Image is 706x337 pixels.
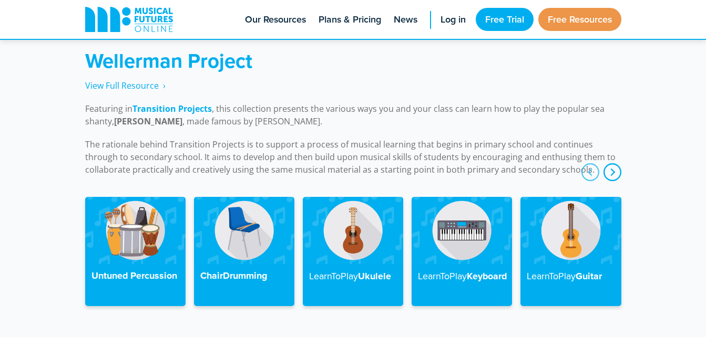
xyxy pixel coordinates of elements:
[527,270,615,282] h4: Guitar
[309,269,358,282] strong: LearnToPlay
[603,163,621,181] div: next
[581,163,599,181] div: prev
[200,270,288,282] h4: ChairDrumming
[114,115,182,127] strong: [PERSON_NAME]
[476,8,534,31] a: Free Trial
[319,13,381,27] span: Plans & Pricing
[91,270,179,282] h4: Untuned Percussion
[394,13,417,27] span: News
[85,197,186,306] a: Untuned Percussion
[412,197,512,306] a: LearnToPlayKeyboard
[538,8,621,31] a: Free Resources
[85,102,621,128] p: Featuring in , this collection presents the various ways you and your class can learn how to play...
[194,197,294,306] a: ChairDrumming
[85,80,166,91] span: View Full Resource‎‏‏‎ ‎ ›
[520,197,621,306] a: LearnToPlayGuitar
[418,269,467,282] strong: LearnToPlay
[418,270,506,282] h4: Keyboard
[441,13,466,27] span: Log in
[245,13,306,27] span: Our Resources
[85,138,621,176] p: The rationale behind Transition Projects is to support a process of musical learning that begins ...
[303,197,403,306] a: LearnToPlayUkulele
[309,270,397,282] h4: Ukulele
[85,80,166,92] a: View Full Resource‎‏‏‎ ‎ ›
[132,103,212,115] a: Transition Projects
[85,46,252,75] strong: Wellerman Project
[527,269,576,282] strong: LearnToPlay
